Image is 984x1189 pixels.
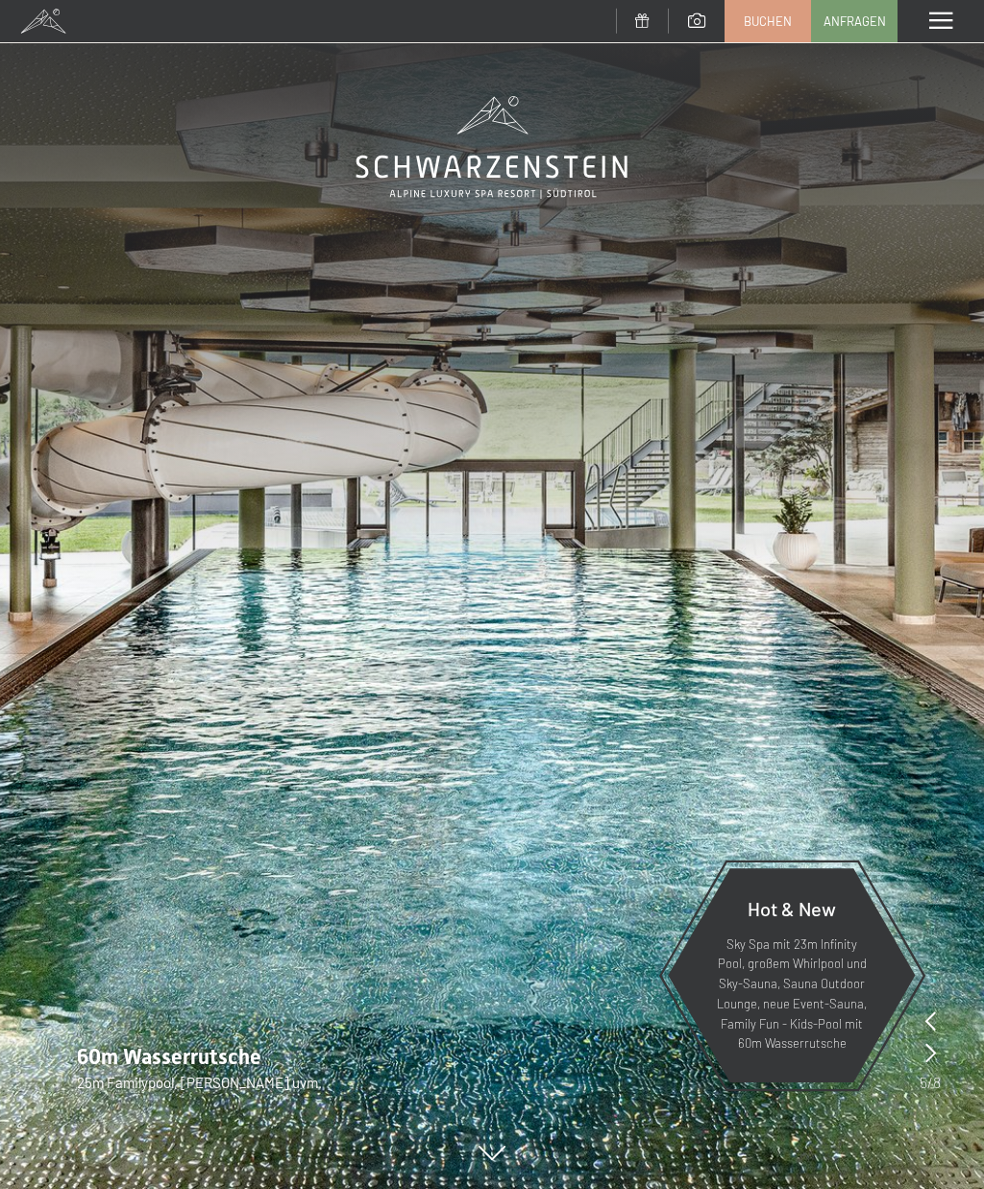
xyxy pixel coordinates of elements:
span: 5 [920,1072,927,1093]
span: Hot & New [748,897,836,920]
span: 8 [933,1072,941,1093]
span: 25m Familypool, [PERSON_NAME] uvm. [77,1074,322,1091]
a: Hot & New Sky Spa mit 23m Infinity Pool, großem Whirlpool und Sky-Sauna, Sauna Outdoor Lounge, ne... [667,867,917,1083]
a: Anfragen [812,1,897,41]
p: Sky Spa mit 23m Infinity Pool, großem Whirlpool und Sky-Sauna, Sauna Outdoor Lounge, neue Event-S... [715,934,869,1055]
span: / [927,1072,933,1093]
span: Buchen [744,12,792,30]
a: Buchen [726,1,810,41]
span: Anfragen [824,12,886,30]
span: 60m Wasserrutsche [77,1045,261,1069]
